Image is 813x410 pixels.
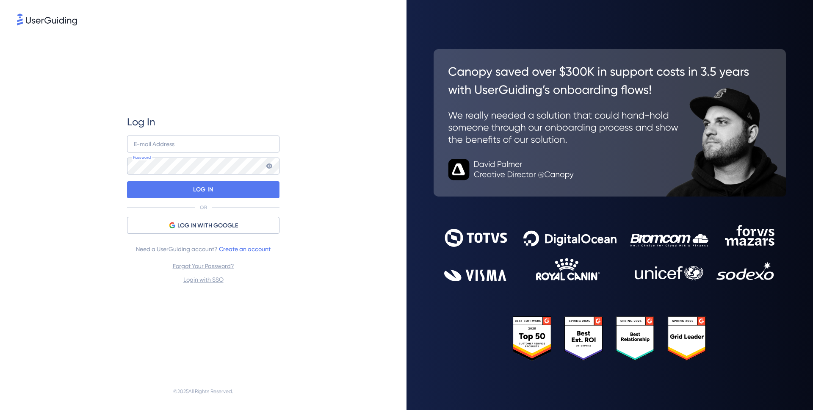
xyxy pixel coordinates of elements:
span: Log In [127,115,155,129]
img: 9302ce2ac39453076f5bc0f2f2ca889b.svg [444,225,775,281]
img: 26c0aa7c25a843aed4baddd2b5e0fa68.svg [434,49,786,197]
p: LOG IN [193,183,213,197]
a: Forgot Your Password? [173,263,234,269]
input: example@company.com [127,136,279,152]
span: LOG IN WITH GOOGLE [177,221,238,231]
p: OR [200,204,207,211]
a: Login with SSO [183,276,224,283]
span: Need a UserGuiding account? [136,244,271,254]
img: 8faab4ba6bc7696a72372aa768b0286c.svg [17,14,77,25]
span: © 2025 All Rights Reserved. [173,386,233,396]
img: 25303e33045975176eb484905ab012ff.svg [513,316,707,361]
a: Create an account [219,246,271,252]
